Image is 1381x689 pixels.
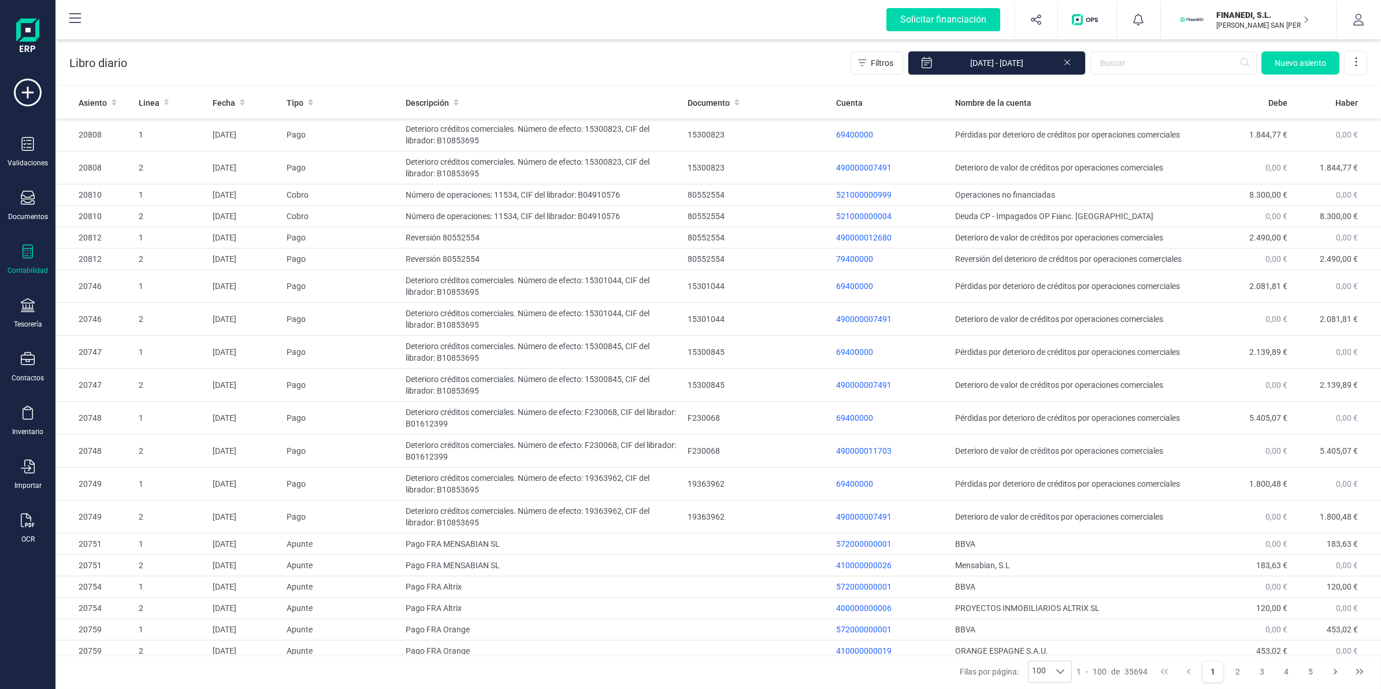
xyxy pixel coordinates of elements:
td: 20759 [55,619,134,640]
span: 35694 [1124,666,1148,677]
td: 1 [134,576,208,598]
td: 1 [134,402,208,435]
td: 2 [134,555,208,576]
td: [DATE] [208,303,282,336]
td: 20751 [55,555,134,576]
p: 572000000001 [836,538,946,550]
span: Linea [139,97,159,109]
td: Reversión del deterioro de créditos por operaciones comerciales [951,249,1203,270]
td: Cobro [282,184,401,206]
span: 0,00 € [1265,212,1287,221]
td: BBVA [951,534,1203,555]
div: 15300823 [688,162,827,173]
div: Tesorería [14,320,42,329]
span: 1.800,48 € [1320,512,1358,521]
td: 20812 [55,227,134,249]
td: Deterioro créditos comerciales. Número de efecto: F230068, CIF del librador: B01612399 [401,402,683,435]
button: Previous Page [1178,661,1200,683]
td: [DATE] [208,118,282,151]
td: Pago [282,151,401,184]
button: Page 2 [1227,661,1249,683]
div: 15301044 [688,280,827,292]
td: [DATE] [208,468,282,501]
td: 20808 [55,118,134,151]
span: 0,00 € [1336,281,1358,291]
span: Haber [1335,97,1358,109]
div: - [1076,666,1148,677]
td: Deterioro créditos comerciales. Número de efecto: 19363962, CIF del librador: B10853695 [401,501,683,534]
span: Nuevo asiento [1275,57,1326,69]
td: 2 [134,303,208,336]
td: 2 [134,435,208,468]
td: Reversión 80552554 [401,227,683,249]
td: 1 [134,534,208,555]
span: Tipo [287,97,303,109]
td: Pago [282,468,401,501]
td: Pago [282,336,401,369]
span: 2.490,00 € [1249,233,1287,242]
span: 0,00 € [1336,479,1358,488]
td: [DATE] [208,336,282,369]
span: 0,00 € [1265,582,1287,591]
td: Reversión 80552554 [401,249,683,270]
td: Apunte [282,619,401,640]
td: [DATE] [208,619,282,640]
span: 0,00 € [1265,512,1287,521]
td: Pérdidas por deterioro de créditos por operaciones comerciales [951,118,1203,151]
td: Deterioro de valor de créditos por operaciones comerciales [951,227,1203,249]
div: 80552554 [688,253,827,265]
td: Pago [282,402,401,435]
span: 0,00 € [1336,413,1358,423]
p: 410000000019 [836,645,946,657]
td: [DATE] [208,270,282,303]
td: Pago [282,369,401,402]
td: 20754 [55,576,134,598]
span: 0,00 € [1265,163,1287,172]
td: [DATE] [208,501,282,534]
td: Pérdidas por deterioro de créditos por operaciones comerciales [951,402,1203,435]
div: OCR [21,535,35,544]
img: FI [1179,7,1205,32]
div: Importar [14,481,42,490]
span: 0,00 € [1265,380,1287,390]
td: 2 [134,206,208,227]
span: de [1111,666,1120,677]
button: First Page [1153,661,1175,683]
td: Deterioro créditos comerciales. Número de efecto: 15300845, CIF del librador: B10853695 [401,336,683,369]
p: 521000000004 [836,210,946,222]
p: 490000012680 [836,232,946,243]
span: 0,00 € [1336,347,1358,357]
td: [DATE] [208,249,282,270]
div: F230068 [688,412,827,424]
td: 20747 [55,336,134,369]
td: 20746 [55,303,134,336]
span: 2.081,81 € [1320,314,1358,324]
div: 19363962 [688,478,827,490]
p: 572000000001 [836,624,946,635]
span: 0,00 € [1336,603,1358,613]
button: Logo de OPS [1065,1,1109,38]
span: 1.844,77 € [1249,130,1287,139]
div: Solicitar financiación [886,8,1000,31]
td: Apunte [282,555,401,576]
td: 2 [134,249,208,270]
span: 0,00 € [1336,646,1358,655]
span: 0,00 € [1336,561,1358,570]
td: PROYECTOS INMOBILIARIOS ALTRIX SL [951,598,1203,619]
td: Apunte [282,576,401,598]
td: 1 [134,227,208,249]
td: Apunte [282,598,401,619]
td: 20748 [55,435,134,468]
div: 15301044 [688,313,827,325]
span: 100 [1093,666,1107,677]
td: Pago FRA MENSABIAN SL [401,534,683,555]
td: Pago FRA Orange [401,619,683,640]
button: Nuevo asiento [1261,51,1339,75]
img: Logo de OPS [1072,14,1102,25]
span: Nombre de la cuenta [955,97,1031,109]
td: [DATE] [208,402,282,435]
td: [DATE] [208,555,282,576]
span: 120,00 € [1327,582,1358,591]
td: Deterioro de valor de créditos por operaciones comerciales [951,151,1203,184]
div: Contactos [12,373,44,383]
